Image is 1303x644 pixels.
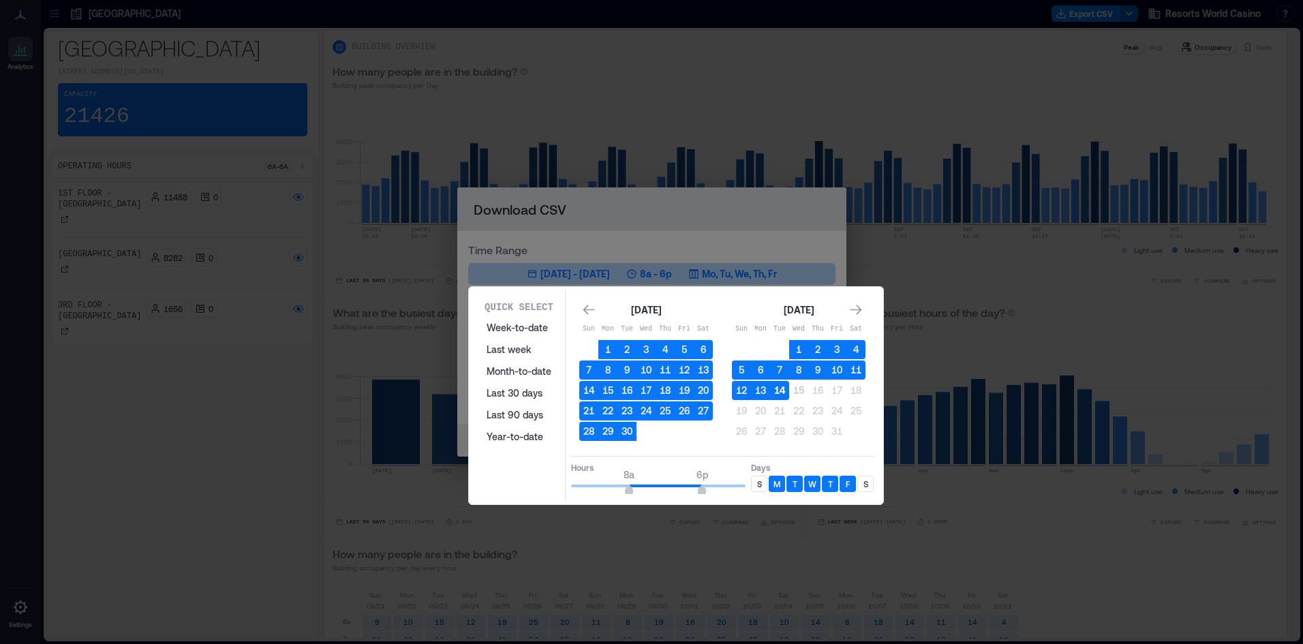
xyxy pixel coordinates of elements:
[732,422,751,441] button: 26
[656,320,675,339] th: Thursday
[478,382,559,404] button: Last 30 days
[751,422,770,441] button: 27
[732,320,751,339] th: Sunday
[863,478,868,489] p: S
[789,401,808,420] button: 22
[751,361,770,380] button: 6
[846,381,865,400] button: 18
[598,361,617,380] button: 8
[751,462,874,473] p: Days
[770,381,789,400] button: 14
[579,422,598,441] button: 28
[598,324,617,335] p: Mon
[637,381,656,400] button: 17
[598,401,617,420] button: 22
[579,324,598,335] p: Sun
[617,340,637,359] button: 2
[656,340,675,359] button: 4
[675,401,694,420] button: 26
[789,324,808,335] p: Wed
[732,324,751,335] p: Sun
[770,361,789,380] button: 7
[478,361,559,382] button: Month-to-date
[478,317,559,339] button: Week-to-date
[827,340,846,359] button: 3
[675,340,694,359] button: 5
[478,339,559,361] button: Last week
[656,324,675,335] p: Thu
[828,478,833,489] p: T
[598,422,617,441] button: 29
[827,361,846,380] button: 10
[617,320,637,339] th: Tuesday
[732,401,751,420] button: 19
[598,381,617,400] button: 15
[846,340,865,359] button: 4
[827,422,846,441] button: 31
[808,324,827,335] p: Thu
[846,361,865,380] button: 11
[770,422,789,441] button: 28
[617,401,637,420] button: 23
[637,361,656,380] button: 10
[579,381,598,400] button: 14
[579,320,598,339] th: Sunday
[617,324,637,335] p: Tue
[617,361,637,380] button: 9
[808,381,827,400] button: 16
[808,422,827,441] button: 30
[773,478,780,489] p: M
[579,361,598,380] button: 7
[751,320,770,339] th: Monday
[694,361,713,380] button: 13
[694,320,713,339] th: Saturday
[770,401,789,420] button: 21
[808,320,827,339] th: Thursday
[789,320,808,339] th: Wednesday
[579,401,598,420] button: 21
[485,301,553,314] p: Quick Select
[751,381,770,400] button: 13
[789,361,808,380] button: 8
[571,462,746,473] p: Hours
[846,320,865,339] th: Saturday
[793,478,797,489] p: T
[624,469,634,480] span: 8a
[808,361,827,380] button: 9
[675,361,694,380] button: 12
[808,478,816,489] p: W
[675,324,694,335] p: Fri
[696,469,708,480] span: 6p
[780,302,818,318] div: [DATE]
[846,301,865,320] button: Go to next month
[478,426,559,448] button: Year-to-date
[694,324,713,335] p: Sat
[808,340,827,359] button: 2
[694,340,713,359] button: 6
[770,324,789,335] p: Tue
[694,401,713,420] button: 27
[637,340,656,359] button: 3
[751,401,770,420] button: 20
[656,361,675,380] button: 11
[827,320,846,339] th: Friday
[478,404,559,426] button: Last 90 days
[770,320,789,339] th: Tuesday
[637,320,656,339] th: Wednesday
[617,422,637,441] button: 30
[675,320,694,339] th: Friday
[789,422,808,441] button: 29
[637,324,656,335] p: Wed
[675,381,694,400] button: 19
[846,478,850,489] p: F
[751,324,770,335] p: Mon
[808,401,827,420] button: 23
[827,324,846,335] p: Fri
[656,401,675,420] button: 25
[757,478,762,489] p: S
[598,320,617,339] th: Monday
[579,301,598,320] button: Go to previous month
[617,381,637,400] button: 16
[827,401,846,420] button: 24
[846,401,865,420] button: 25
